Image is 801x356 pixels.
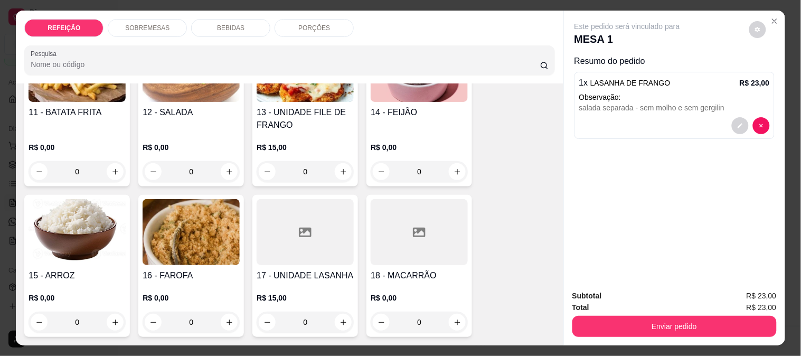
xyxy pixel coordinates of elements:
[572,303,589,312] strong: Total
[143,142,240,153] p: R$ 0,00
[579,102,770,113] div: salada separada - sem molho e sem gergilin
[572,292,602,300] strong: Subtotal
[257,293,354,303] p: R$ 15,00
[143,199,240,265] img: product-image
[572,316,777,337] button: Enviar pedido
[579,77,671,89] p: 1 x
[574,21,680,32] p: Este pedido será vinculado para
[31,59,540,70] input: Pesquisa
[125,24,169,32] p: SOBREMESAS
[298,24,330,32] p: PORÇÕES
[371,269,468,282] h4: 18 - MACARRÃO
[753,117,770,134] button: decrease-product-quantity
[257,269,354,282] h4: 17 - UNIDADE LASANHA
[31,49,60,58] label: Pesquisa
[590,79,671,87] span: LASANHA DE FRANGO
[574,32,680,46] p: MESA 1
[143,106,240,119] h4: 12 - SALADA
[143,269,240,282] h4: 16 - FAROFA
[29,106,126,119] h4: 11 - BATATA FRITA
[29,269,126,282] h4: 15 - ARROZ
[749,21,766,38] button: decrease-product-quantity
[29,199,126,265] img: product-image
[740,78,770,88] p: R$ 23,00
[29,293,126,303] p: R$ 0,00
[257,106,354,132] h4: 13 - UNIDADE FILE DE FRANGO
[335,314,352,331] button: increase-product-quantity
[29,142,126,153] p: R$ 0,00
[371,293,468,303] p: R$ 0,00
[257,142,354,153] p: R$ 15,00
[143,293,240,303] p: R$ 0,00
[371,106,468,119] h4: 14 - FEIJÃO
[766,13,783,30] button: Close
[732,117,749,134] button: decrease-product-quantity
[371,142,468,153] p: R$ 0,00
[259,314,276,331] button: decrease-product-quantity
[217,24,244,32] p: BEBIDAS
[48,24,80,32] p: REFEIÇÃO
[579,92,770,102] p: Observação:
[574,55,775,68] p: Resumo do pedido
